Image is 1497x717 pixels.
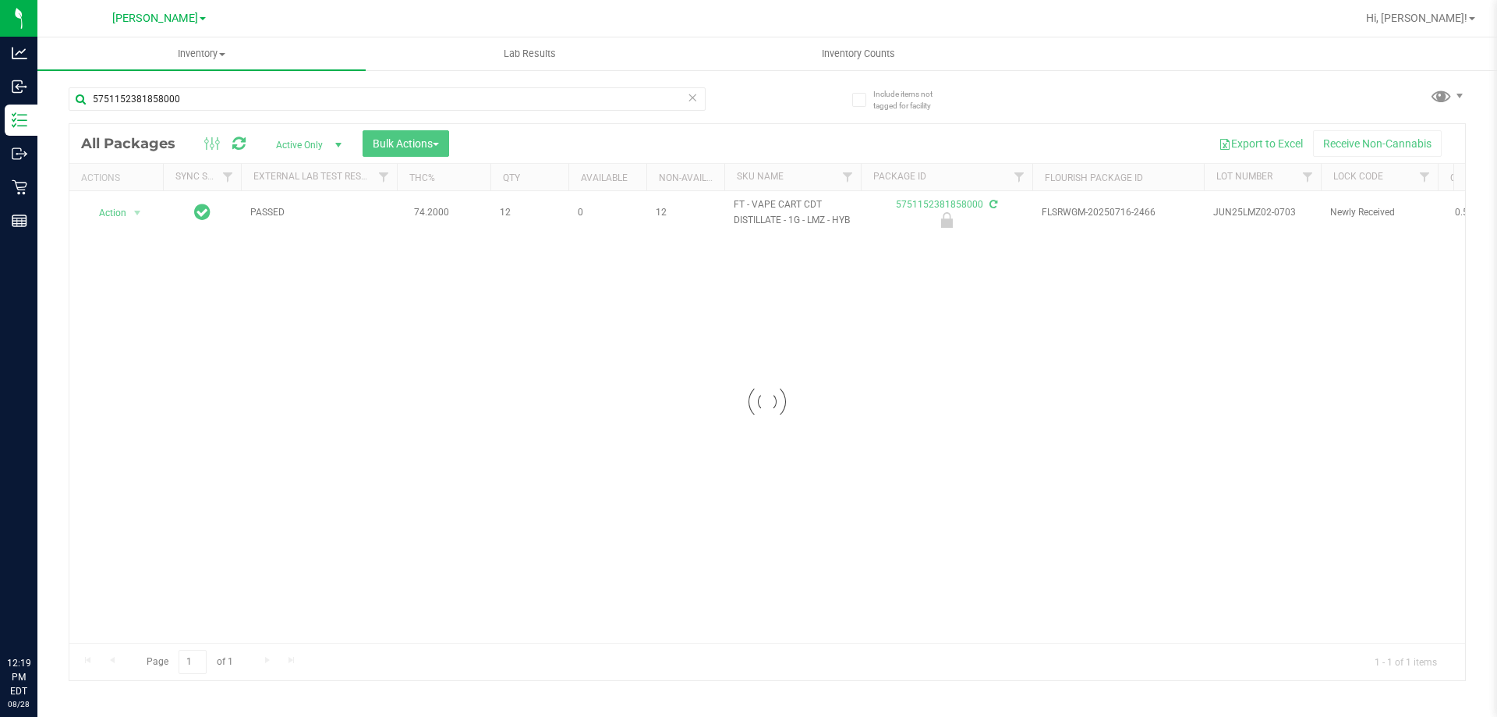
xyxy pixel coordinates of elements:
[873,88,951,112] span: Include items not tagged for facility
[687,87,698,108] span: Clear
[12,45,27,61] inline-svg: Analytics
[366,37,694,70] a: Lab Results
[1366,12,1467,24] span: Hi, [PERSON_NAME]!
[12,213,27,229] inline-svg: Reports
[483,47,577,61] span: Lab Results
[12,79,27,94] inline-svg: Inbound
[16,592,62,639] iframe: Resource center
[694,37,1022,70] a: Inventory Counts
[7,656,30,698] p: 12:19 PM EDT
[37,37,366,70] a: Inventory
[37,47,366,61] span: Inventory
[112,12,198,25] span: [PERSON_NAME]
[801,47,916,61] span: Inventory Counts
[12,112,27,128] inline-svg: Inventory
[69,87,706,111] input: Search Package ID, Item Name, SKU, Lot or Part Number...
[12,179,27,195] inline-svg: Retail
[12,146,27,162] inline-svg: Outbound
[7,698,30,710] p: 08/28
